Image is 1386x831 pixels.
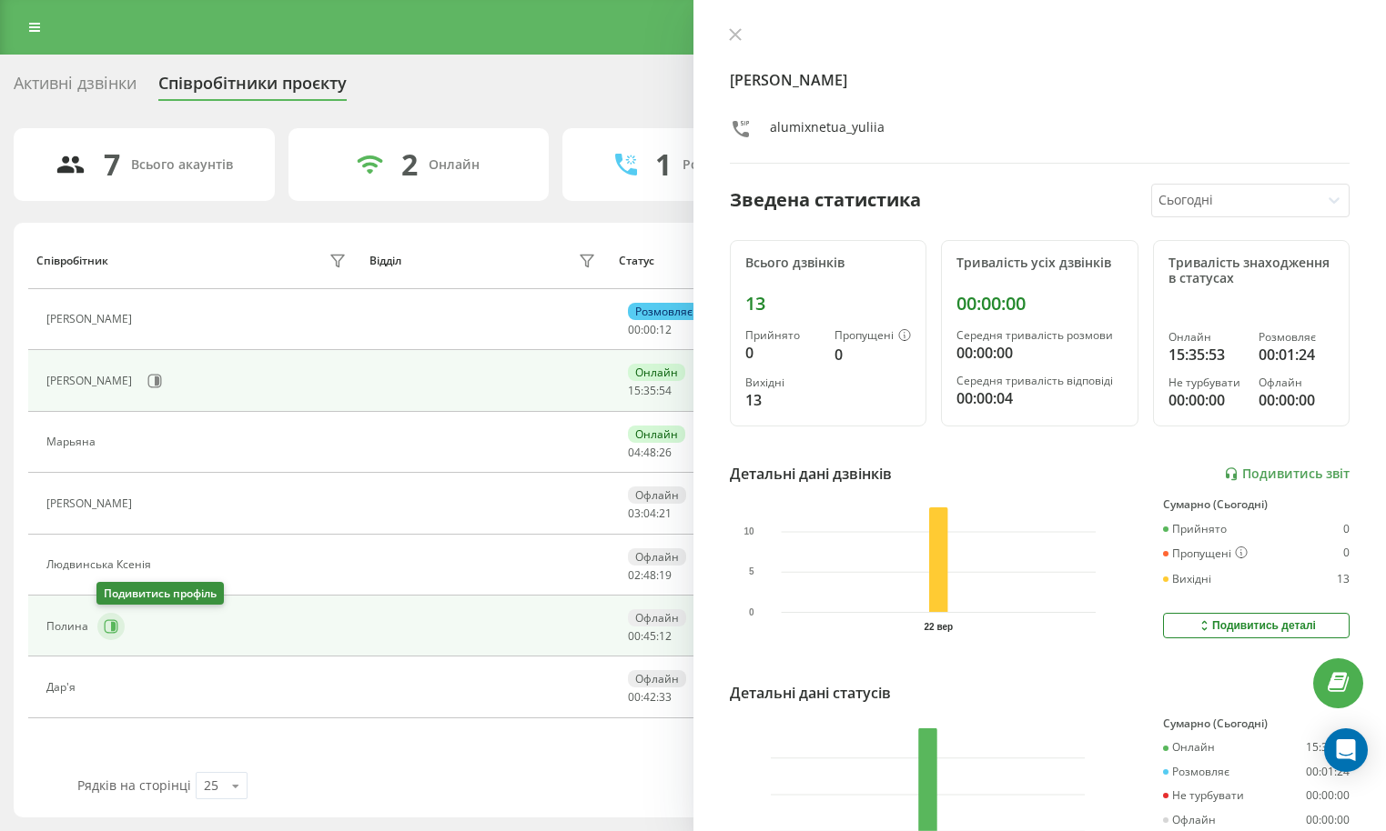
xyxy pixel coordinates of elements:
div: : : [628,385,672,397]
div: 13 [745,389,821,411]
div: Пропущені [1163,546,1248,561]
span: 00 [628,322,641,337]
div: Онлайн [1168,331,1244,344]
div: 00:01:24 [1259,344,1334,365]
div: Подивитись профіль [96,582,224,605]
div: : : [628,446,672,459]
div: Відділ [369,255,401,267]
div: Пропущені [835,329,911,344]
div: Тривалість знаходження в статусах [1168,255,1335,286]
span: 02 [628,567,641,583]
text: 5 [748,567,754,577]
span: 48 [643,567,656,583]
span: 21 [659,506,672,521]
span: 45 [643,628,656,644]
div: Онлайн [628,426,685,443]
div: Офлайн [628,486,686,504]
div: [PERSON_NAME] [46,313,137,325]
div: 00:00:00 [1259,389,1334,411]
div: 15:35:53 [1168,344,1244,365]
div: Зведена статистика [730,186,921,214]
div: Полина [46,620,93,633]
a: Подивитись звіт [1224,466,1350,482]
div: [PERSON_NAME] [46,375,137,387]
div: 00:00:00 [1168,389,1244,411]
div: Офлайн [628,548,686,566]
div: Офлайн [628,670,686,687]
span: 00 [643,322,656,337]
div: Середня тривалість розмови [956,329,1123,342]
div: 00:01:24 [1306,766,1350,778]
div: Офлайн [1163,814,1216,826]
span: 12 [659,322,672,337]
text: 0 [748,607,754,617]
div: 00:00:00 [956,342,1123,364]
div: Всього дзвінків [745,255,912,271]
span: 26 [659,445,672,460]
span: 54 [659,383,672,398]
div: 2 [401,147,418,182]
div: Співробітник [36,255,108,267]
div: Подивитись деталі [1197,618,1316,633]
span: 00 [628,628,641,644]
div: 00:00:00 [1306,814,1350,826]
div: Активні дзвінки [14,74,137,102]
div: 15:35:53 [1306,741,1350,754]
div: Людвинська Ксенія [46,558,156,571]
span: 03 [628,506,641,521]
div: : : [628,507,672,520]
div: Всього акаунтів [131,157,233,173]
span: 00 [628,689,641,705]
div: 00:00:00 [1306,789,1350,802]
div: Офлайн [628,609,686,626]
div: 7 [104,147,120,182]
div: : : [628,630,672,643]
span: Рядків на сторінці [77,776,191,794]
div: Детальні дані статусів [730,682,891,704]
h4: [PERSON_NAME] [730,69,1351,91]
span: 12 [659,628,672,644]
div: Open Intercom Messenger [1324,728,1368,772]
div: [PERSON_NAME] [46,497,137,510]
span: 19 [659,567,672,583]
button: Подивитись деталі [1163,613,1350,638]
div: Розмовляє [1259,331,1334,344]
span: 33 [659,689,672,705]
span: 15 [628,383,641,398]
text: 10 [744,527,754,537]
div: 13 [745,293,912,315]
div: Не турбувати [1163,789,1244,802]
div: Не турбувати [1168,376,1244,389]
div: Вихідні [745,376,821,389]
div: : : [628,691,672,704]
div: : : [628,324,672,336]
div: Онлайн [628,364,685,381]
div: Середня тривалість відповіді [956,375,1123,387]
div: Розмовляють [683,157,771,173]
div: Прийнято [1163,523,1227,536]
div: Статус [619,255,654,267]
div: Співробітники проєкту [158,74,347,102]
div: : : [628,569,672,582]
div: alumixnetua_yuliia [770,118,885,145]
span: 04 [643,506,656,521]
div: 0 [1343,523,1350,536]
div: 0 [835,344,911,365]
div: Офлайн [1259,376,1334,389]
div: 25 [204,776,218,795]
div: Сумарно (Сьогодні) [1163,717,1350,730]
span: 35 [643,383,656,398]
span: 48 [643,445,656,460]
div: Прийнято [745,329,821,342]
div: 00:00:00 [956,293,1123,315]
div: 1 [655,147,672,182]
div: Сумарно (Сьогодні) [1163,498,1350,511]
text: 22 вер [924,622,953,632]
div: 00:00:04 [956,387,1123,409]
div: 13 [1337,573,1350,586]
div: Вихідні [1163,573,1211,586]
div: Тривалість усіх дзвінків [956,255,1123,271]
div: Розмовляє [1163,766,1229,778]
div: Детальні дані дзвінків [730,463,892,485]
div: Онлайн [1163,741,1215,754]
